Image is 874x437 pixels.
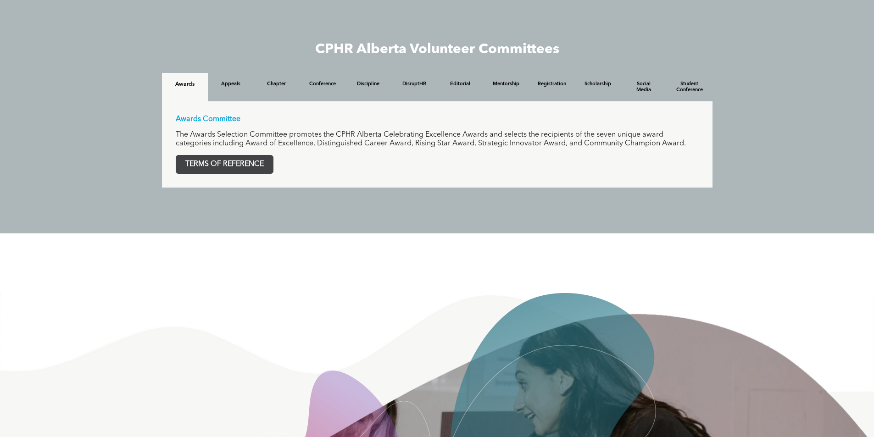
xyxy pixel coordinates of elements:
[176,115,699,124] p: Awards Committee
[216,81,245,87] h4: Appeals
[176,155,273,173] span: TERMS OF REFERENCE
[170,81,200,88] h4: Awards
[308,81,337,87] h4: Conference
[629,81,658,93] h4: Social Media
[315,43,559,56] span: CPHR Alberta Volunteer Committees
[354,81,383,87] h4: Discipline
[675,81,704,93] h4: Student Conference
[583,81,612,87] h4: Scholarship
[400,81,429,87] h4: DisruptHR
[491,81,521,87] h4: Mentorship
[176,131,699,148] p: The Awards Selection Committee promotes the CPHR Alberta Celebrating Excellence Awards and select...
[176,155,273,174] a: TERMS OF REFERENCE
[262,81,291,87] h4: Chapter
[537,81,567,87] h4: Registration
[445,81,475,87] h4: Editorial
